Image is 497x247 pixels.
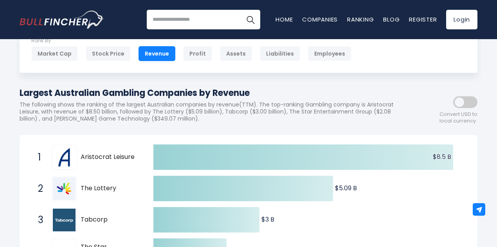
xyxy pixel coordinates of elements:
[302,15,338,23] a: Companies
[220,46,252,61] div: Assets
[409,15,437,23] a: Register
[34,151,42,164] span: 1
[53,146,76,169] img: Aristocrat Leisure
[20,87,407,99] h1: Largest Australian Gambling Companies by Revenue
[261,215,274,224] text: $3 B
[335,184,357,193] text: $5.09 B
[86,46,131,61] div: Stock Price
[276,15,293,23] a: Home
[81,153,140,161] span: Aristocrat Leisure
[81,184,140,193] span: The Lottery
[383,15,400,23] a: Blog
[347,15,374,23] a: Ranking
[81,216,140,224] span: Tabcorp
[53,177,76,200] img: The Lottery
[20,11,104,29] img: Bullfincher logo
[260,46,300,61] div: Liabilities
[20,11,104,29] a: Go to homepage
[34,213,42,227] span: 3
[34,182,42,195] span: 2
[53,209,76,231] img: Tabcorp
[31,38,351,44] p: Rank By
[241,10,260,29] button: Search
[139,46,175,61] div: Revenue
[183,46,212,61] div: Profit
[308,46,351,61] div: Employees
[31,46,78,61] div: Market Cap
[20,101,407,123] p: The following shows the ranking of the largest Australian companies by revenue(TTM). The top-rank...
[446,10,477,29] a: Login
[439,111,477,124] span: Convert USD to local currency
[433,152,451,161] text: $8.5 B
